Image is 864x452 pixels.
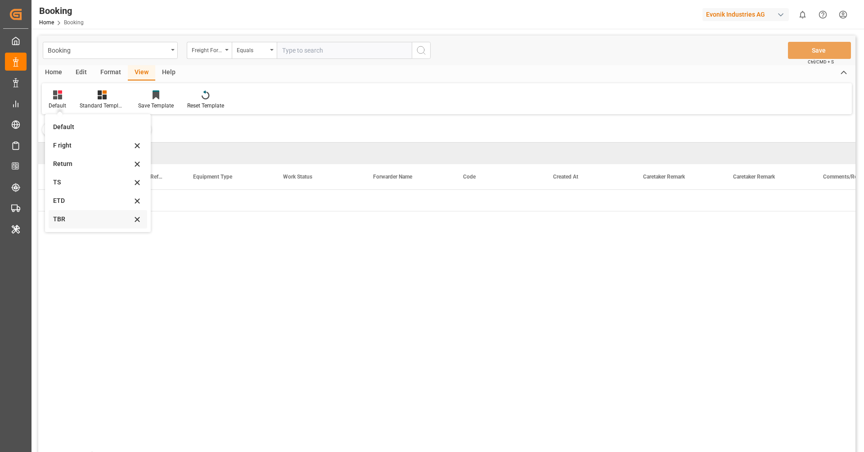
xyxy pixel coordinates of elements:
[187,42,232,59] button: open menu
[192,44,222,54] div: Freight Forwarder's Reference No.
[792,4,813,25] button: show 0 new notifications
[48,44,168,55] div: Booking
[49,102,66,110] div: Default
[788,42,851,59] button: Save
[277,42,412,59] input: Type to search
[702,6,792,23] button: Evonik Industries AG
[80,102,125,110] div: Standard Templates
[283,174,312,180] span: Work Status
[237,44,267,54] div: Equals
[128,65,155,81] div: View
[43,42,178,59] button: open menu
[702,8,789,21] div: Evonik Industries AG
[553,174,578,180] span: Created At
[94,65,128,81] div: Format
[38,65,69,81] div: Home
[643,174,685,180] span: Caretaker Remark
[733,174,775,180] span: Caretaker Remark
[155,65,182,81] div: Help
[53,215,132,224] div: TBR
[373,174,412,180] span: Forwarder Name
[53,159,132,169] div: Return
[53,141,132,150] div: F right
[53,178,132,187] div: TS
[69,65,94,81] div: Edit
[138,102,174,110] div: Save Template
[808,58,834,65] span: Ctrl/CMD + S
[193,174,232,180] span: Equipment Type
[813,4,833,25] button: Help Center
[53,196,132,206] div: ETD
[53,122,132,132] div: Default
[232,42,277,59] button: open menu
[39,19,54,26] a: Home
[463,174,476,180] span: Code
[39,4,84,18] div: Booking
[412,42,431,59] button: search button
[187,102,224,110] div: Reset Template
